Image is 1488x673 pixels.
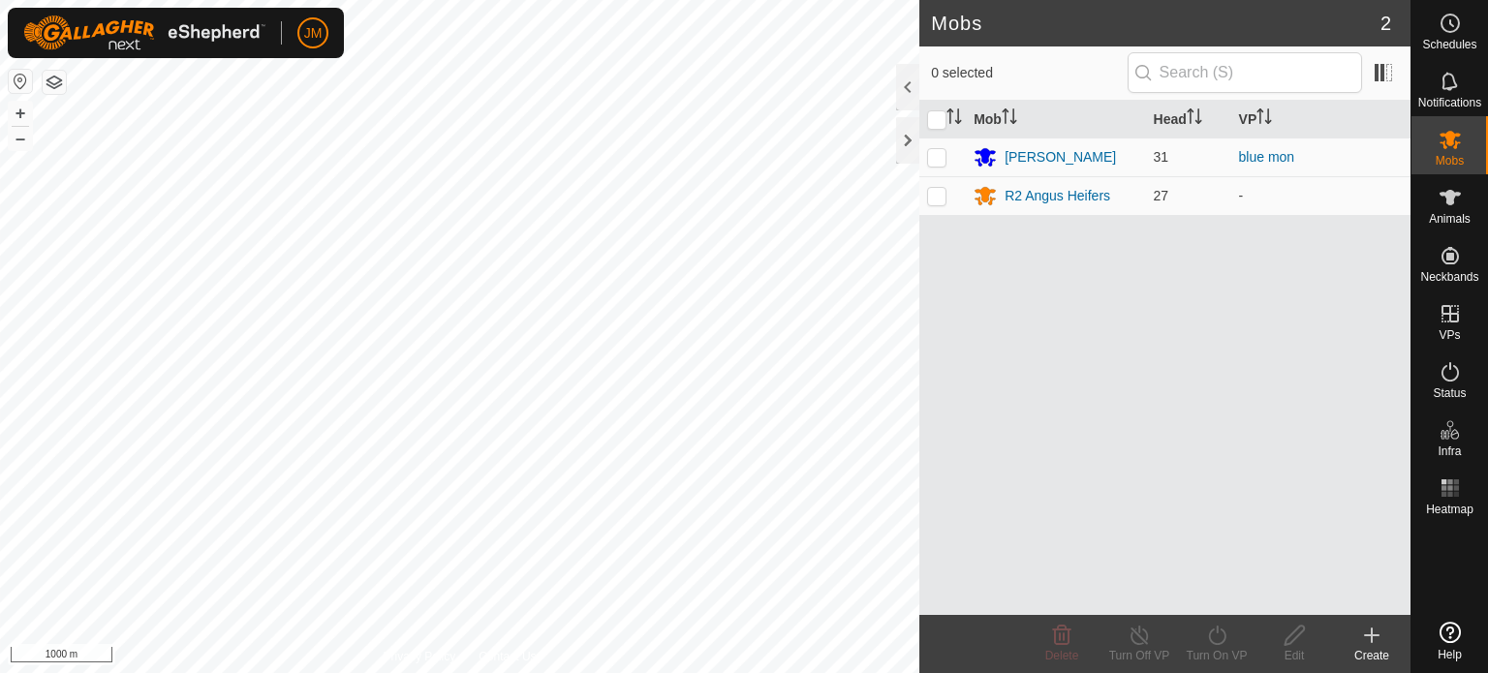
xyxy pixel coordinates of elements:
span: Heatmap [1426,504,1473,515]
th: VP [1231,101,1410,138]
div: Create [1333,647,1410,664]
span: 27 [1154,188,1169,203]
span: Infra [1438,445,1461,457]
div: R2 Angus Heifers [1005,186,1110,206]
a: Contact Us [479,648,536,665]
p-sorticon: Activate to sort [1256,111,1272,127]
div: Turn Off VP [1100,647,1178,664]
a: blue mon [1239,149,1295,165]
span: 0 selected [931,63,1127,83]
button: + [9,102,32,125]
button: – [9,127,32,150]
span: Delete [1045,649,1079,662]
span: 2 [1380,9,1391,38]
span: Status [1433,387,1466,399]
td: - [1231,176,1410,215]
span: Animals [1429,213,1471,225]
p-sorticon: Activate to sort [946,111,962,127]
span: Schedules [1422,39,1476,50]
span: Mobs [1436,155,1464,167]
th: Mob [966,101,1145,138]
button: Reset Map [9,70,32,93]
a: Help [1411,614,1488,668]
span: 31 [1154,149,1169,165]
button: Map Layers [43,71,66,94]
img: Gallagher Logo [23,15,265,50]
span: Help [1438,649,1462,660]
div: [PERSON_NAME] [1005,147,1116,168]
th: Head [1146,101,1231,138]
div: Turn On VP [1178,647,1255,664]
span: Notifications [1418,97,1481,108]
p-sorticon: Activate to sort [1187,111,1202,127]
p-sorticon: Activate to sort [1002,111,1017,127]
span: Neckbands [1420,271,1478,283]
input: Search (S) [1128,52,1362,93]
h2: Mobs [931,12,1380,35]
span: JM [304,23,323,44]
div: Edit [1255,647,1333,664]
a: Privacy Policy [384,648,456,665]
span: VPs [1439,329,1460,341]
